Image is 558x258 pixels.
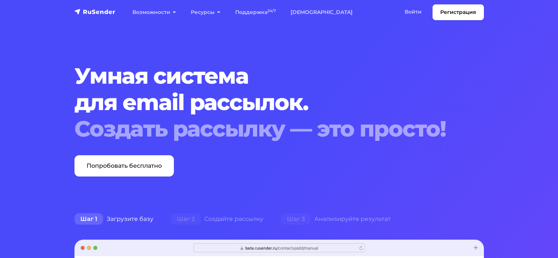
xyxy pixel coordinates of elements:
[74,155,174,177] a: Попробовать бесплатно
[228,5,283,20] a: Поддержка24/7
[125,5,183,20] a: Возможности
[281,213,311,225] span: Шаг 3
[74,8,116,15] img: RuSender
[74,213,103,225] span: Шаг 1
[272,212,400,226] div: Анализируйте результат
[74,63,449,142] h1: Умная система для email рассылок.
[397,4,429,19] a: Войти
[267,8,276,13] sup: 24/7
[66,212,162,226] div: Загрузите базу
[433,4,484,20] a: Регистрация
[171,213,201,225] span: Шаг 2
[162,212,272,226] div: Создайте рассылку
[74,116,449,142] div: Создать рассылку — это просто!
[183,5,228,20] a: Ресурсы
[283,5,360,20] a: [DEMOGRAPHIC_DATA]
